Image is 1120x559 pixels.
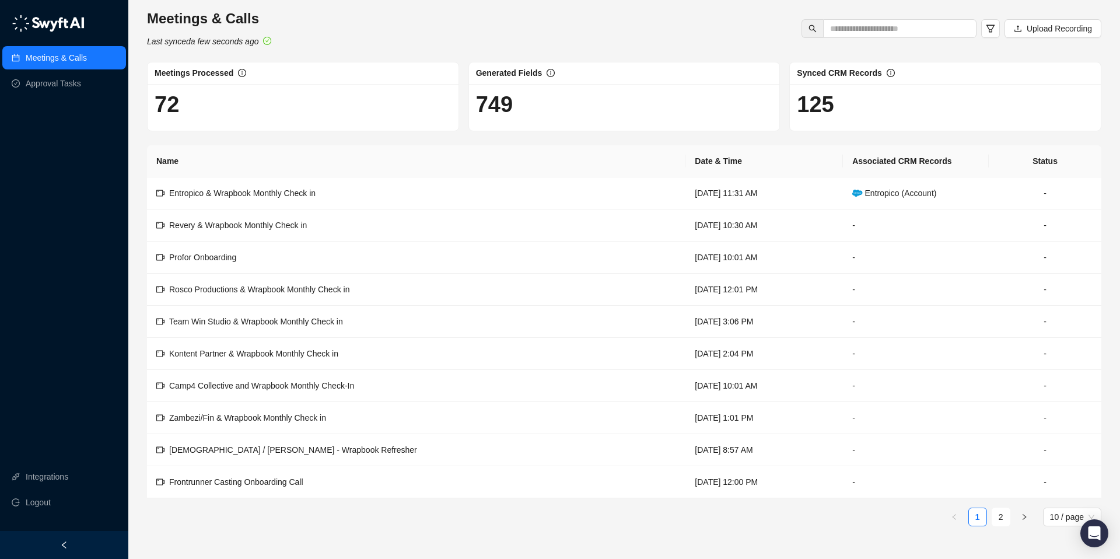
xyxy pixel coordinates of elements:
th: Name [147,145,685,177]
td: - [843,370,989,402]
td: [DATE] 12:01 PM [685,274,843,306]
a: Meetings & Calls [26,46,87,69]
span: Profor Onboarding [169,253,236,262]
span: video-camera [156,253,164,261]
button: right [1015,508,1034,526]
th: Date & Time [685,145,843,177]
td: - [989,370,1101,402]
td: [DATE] 10:01 AM [685,242,843,274]
td: - [989,338,1101,370]
span: logout [12,498,20,506]
td: - [843,306,989,338]
span: info-circle [887,69,895,77]
h1: 749 [476,91,773,118]
li: Next Page [1015,508,1034,526]
span: filter [986,24,995,33]
td: - [843,338,989,370]
li: Previous Page [945,508,964,526]
span: Frontrunner Casting Onboarding Call [169,477,303,487]
a: 1 [969,508,986,526]
th: Associated CRM Records [843,145,989,177]
span: Rosco Productions & Wrapbook Monthly Check in [169,285,349,294]
span: video-camera [156,446,164,454]
td: - [989,306,1101,338]
td: - [843,209,989,242]
td: - [989,466,1101,498]
span: video-camera [156,350,164,358]
span: video-camera [156,478,164,486]
a: Approval Tasks [26,72,81,95]
td: [DATE] 8:57 AM [685,434,843,466]
td: [DATE] 10:01 AM [685,370,843,402]
span: video-camera [156,285,164,294]
span: [DEMOGRAPHIC_DATA] / [PERSON_NAME] - Wrapbook Refresher [169,445,417,455]
h1: 72 [155,91,452,118]
span: check-circle [263,37,271,45]
td: [DATE] 10:30 AM [685,209,843,242]
span: Entropico & Wrapbook Monthly Check in [169,188,316,198]
span: video-camera [156,382,164,390]
div: Open Intercom Messenger [1080,519,1108,547]
td: - [989,177,1101,209]
span: Logout [26,491,51,514]
span: search [808,25,817,33]
td: - [989,434,1101,466]
button: Upload Recording [1005,19,1101,38]
button: left [945,508,964,526]
th: Status [989,145,1101,177]
i: Last synced a few seconds ago [147,37,258,46]
span: Meetings Processed [155,68,233,78]
td: [DATE] 12:00 PM [685,466,843,498]
td: - [989,209,1101,242]
div: Page Size [1043,508,1101,526]
span: video-camera [156,189,164,197]
span: Synced CRM Records [797,68,881,78]
span: info-circle [238,69,246,77]
span: Zambezi/Fin & Wrapbook Monthly Check in [169,413,326,422]
td: [DATE] 3:06 PM [685,306,843,338]
span: video-camera [156,221,164,229]
td: - [843,242,989,274]
span: Camp4 Collective and Wrapbook Monthly Check-In [169,381,354,390]
span: left [951,513,958,520]
td: [DATE] 2:04 PM [685,338,843,370]
span: left [60,541,68,549]
td: - [843,434,989,466]
td: [DATE] 11:31 AM [685,177,843,209]
td: - [843,466,989,498]
td: - [843,274,989,306]
li: 1 [968,508,987,526]
h1: 125 [797,91,1094,118]
span: Generated Fields [476,68,542,78]
span: upload [1014,25,1022,33]
img: logo-05li4sbe.png [12,15,85,32]
td: - [989,274,1101,306]
span: Kontent Partner & Wrapbook Monthly Check in [169,349,338,358]
span: Entropico (Account) [852,188,936,198]
span: Upload Recording [1027,22,1092,35]
li: 2 [992,508,1010,526]
h3: Meetings & Calls [147,9,271,28]
span: video-camera [156,414,164,422]
span: Revery & Wrapbook Monthly Check in [169,221,307,230]
td: - [989,402,1101,434]
td: - [843,402,989,434]
span: right [1021,513,1028,520]
a: Integrations [26,465,68,488]
span: video-camera [156,317,164,326]
span: Team Win Studio & Wrapbook Monthly Check in [169,317,343,326]
td: - [989,242,1101,274]
span: 10 / page [1050,508,1094,526]
td: [DATE] 1:01 PM [685,402,843,434]
a: 2 [992,508,1010,526]
span: info-circle [547,69,555,77]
